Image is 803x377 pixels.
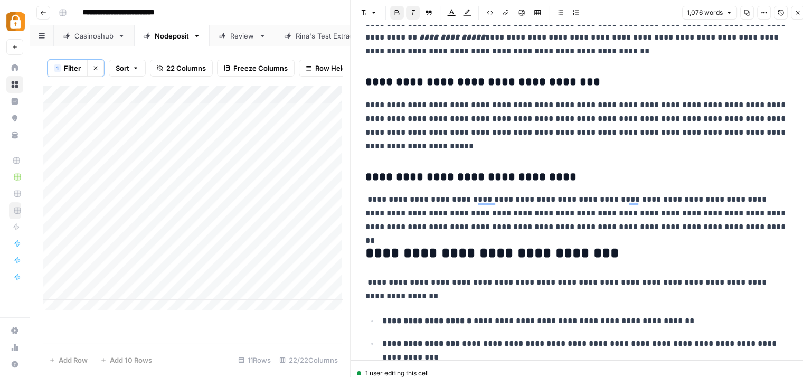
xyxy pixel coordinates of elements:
[74,31,114,41] div: Casinoshub
[234,352,275,369] div: 11 Rows
[59,355,88,365] span: Add Row
[56,64,59,72] span: 1
[134,25,210,46] a: Nodeposit
[6,8,23,35] button: Workspace: Adzz
[116,63,129,73] span: Sort
[233,63,288,73] span: Freeze Columns
[687,8,723,17] span: 1,076 words
[315,63,353,73] span: Row Height
[230,31,254,41] div: Review
[150,60,213,77] button: 22 Columns
[217,60,295,77] button: Freeze Columns
[6,110,23,127] a: Opportunities
[94,352,158,369] button: Add 10 Rows
[109,60,146,77] button: Sort
[296,31,410,41] div: [PERSON_NAME]'s Test Extraction
[210,25,275,46] a: Review
[6,322,23,339] a: Settings
[6,127,23,144] a: Your Data
[166,63,206,73] span: 22 Columns
[6,76,23,93] a: Browse
[6,12,25,31] img: Adzz Logo
[54,64,61,72] div: 1
[275,25,430,46] a: [PERSON_NAME]'s Test Extraction
[275,352,342,369] div: 22/22 Columns
[110,355,152,365] span: Add 10 Rows
[299,60,360,77] button: Row Height
[155,31,189,41] div: Nodeposit
[6,93,23,110] a: Insights
[43,352,94,369] button: Add Row
[6,356,23,373] button: Help + Support
[64,63,81,73] span: Filter
[54,25,134,46] a: Casinoshub
[682,6,737,20] button: 1,076 words
[6,339,23,356] a: Usage
[6,59,23,76] a: Home
[48,60,87,77] button: 1Filter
